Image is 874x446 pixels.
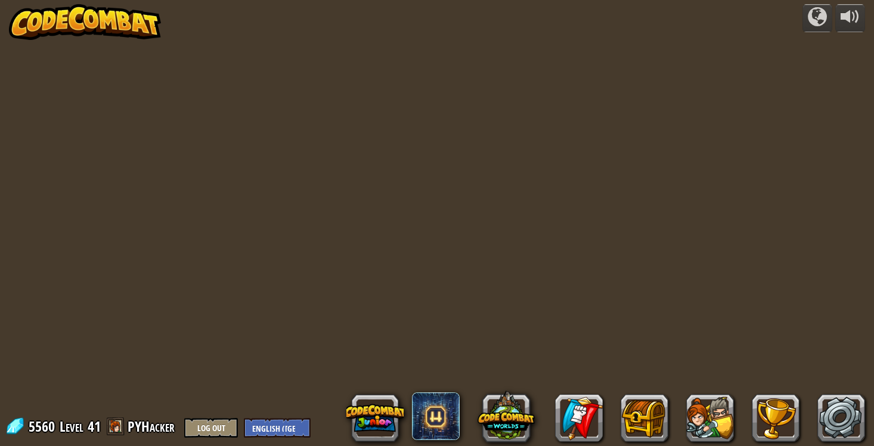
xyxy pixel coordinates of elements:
[9,4,162,40] img: CodeCombat - Learn how to code by playing a game
[802,4,832,32] button: Campaigns
[128,417,178,436] a: PYHacker
[60,417,83,436] span: Level
[184,418,238,438] button: Log Out
[835,4,865,32] button: Adjust volume
[88,417,101,436] span: 41
[29,417,58,436] span: 5560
